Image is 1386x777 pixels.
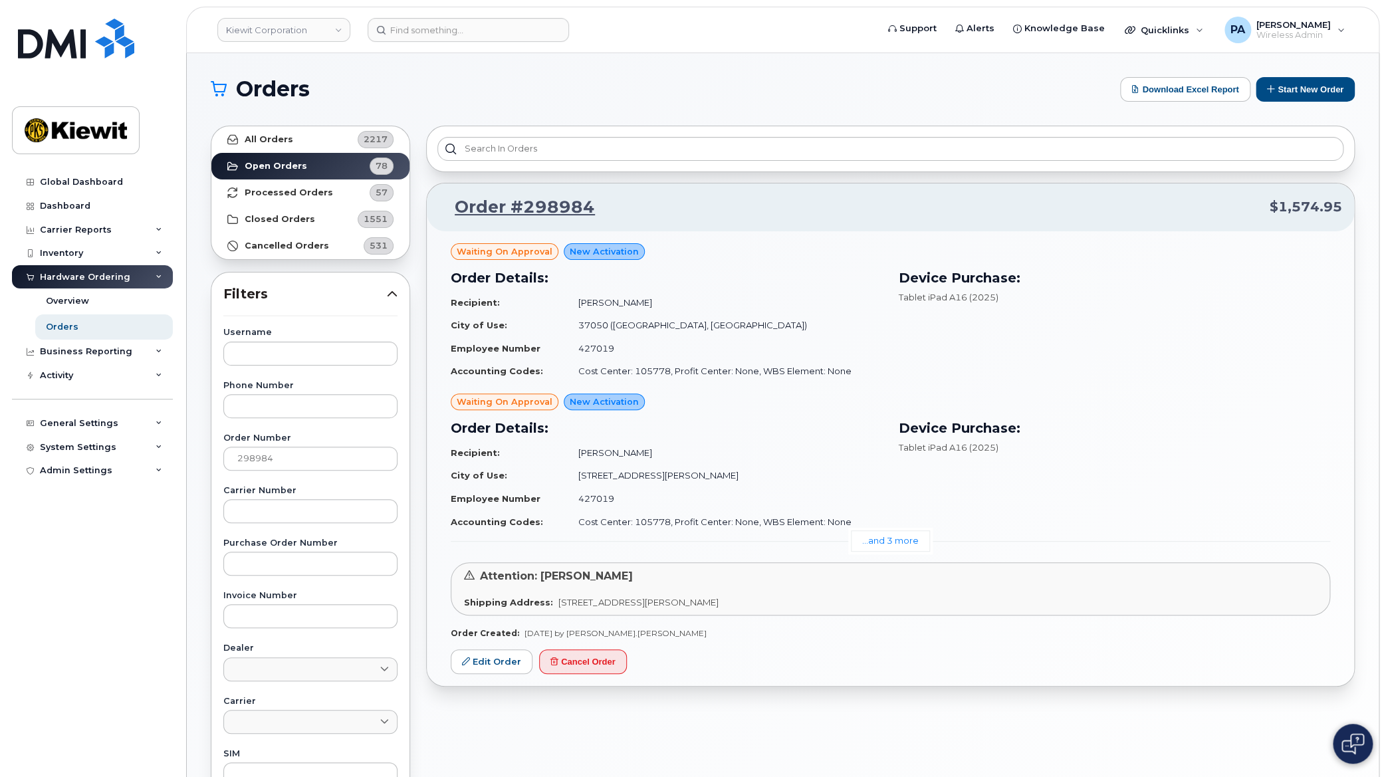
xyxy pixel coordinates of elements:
strong: Employee Number [451,343,540,354]
span: Waiting On Approval [457,395,552,408]
strong: City of Use: [451,320,507,330]
span: Tablet iPad A16 (2025) [899,442,998,453]
span: Waiting On Approval [457,245,552,258]
span: New Activation [570,245,639,258]
a: Order #298984 [439,195,595,219]
button: Download Excel Report [1120,77,1250,102]
span: [DATE] by [PERSON_NAME].[PERSON_NAME] [524,628,707,638]
td: Cost Center: 105778, Profit Center: None, WBS Element: None [566,360,883,383]
label: Dealer [223,644,398,653]
strong: Employee Number [451,493,540,504]
a: All Orders2217 [211,126,409,153]
strong: Processed Orders [245,187,333,198]
strong: City of Use: [451,470,507,481]
label: SIM [223,750,398,758]
strong: Accounting Codes: [451,516,543,527]
input: Search in orders [437,137,1343,161]
strong: Accounting Codes: [451,366,543,376]
a: Closed Orders1551 [211,206,409,233]
label: Invoice Number [223,592,398,600]
a: Edit Order [451,649,532,674]
span: Attention: [PERSON_NAME] [480,570,633,582]
strong: Recipient: [451,297,500,308]
td: Cost Center: 105778, Profit Center: None, WBS Element: None [566,510,883,534]
h3: Order Details: [451,268,883,288]
button: Cancel Order [539,649,627,674]
img: Open chat [1341,733,1364,754]
td: 37050 ([GEOGRAPHIC_DATA], [GEOGRAPHIC_DATA]) [566,314,883,337]
td: [PERSON_NAME] [566,291,883,314]
label: Username [223,328,398,337]
span: 1551 [364,213,388,225]
span: Filters [223,284,387,304]
label: Purchase Order Number [223,539,398,548]
span: New Activation [570,395,639,408]
label: Order Number [223,434,398,443]
span: [STREET_ADDRESS][PERSON_NAME] [558,597,719,608]
a: Cancelled Orders531 [211,233,409,259]
span: 2217 [364,133,388,146]
span: Orders [236,79,310,99]
td: [PERSON_NAME] [566,441,883,465]
label: Carrier Number [223,487,398,495]
span: Tablet iPad A16 (2025) [899,292,998,302]
h3: Device Purchase: [899,418,1331,438]
span: 78 [376,160,388,172]
span: 57 [376,186,388,199]
a: Open Orders78 [211,153,409,179]
label: Carrier [223,697,398,706]
strong: Open Orders [245,161,307,171]
span: 531 [370,239,388,252]
span: $1,574.95 [1270,197,1342,217]
strong: Closed Orders [245,214,315,225]
a: Processed Orders57 [211,179,409,206]
label: Phone Number [223,382,398,390]
strong: Order Created: [451,628,519,638]
strong: All Orders [245,134,293,145]
h3: Order Details: [451,418,883,438]
h3: Device Purchase: [899,268,1331,288]
strong: Recipient: [451,447,500,458]
strong: Cancelled Orders [245,241,329,251]
strong: Shipping Address: [464,597,553,608]
td: 427019 [566,337,883,360]
a: ...and 3 more [851,530,930,551]
td: [STREET_ADDRESS][PERSON_NAME] [566,464,883,487]
button: Start New Order [1256,77,1355,102]
td: 427019 [566,487,883,510]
